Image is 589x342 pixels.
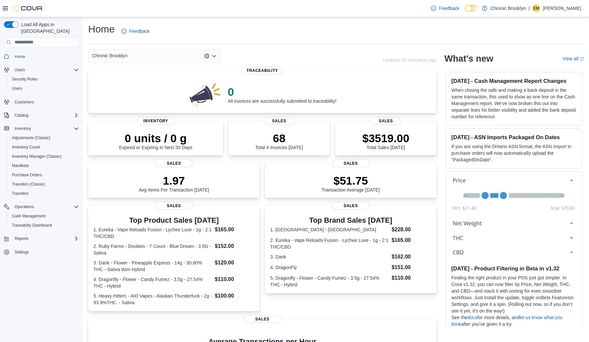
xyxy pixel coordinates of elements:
[9,162,79,170] span: Manifests
[15,67,25,73] span: Users
[451,314,577,327] p: See the for more details, and after you’ve given it a try.
[264,117,294,125] span: Sales
[9,212,79,220] span: Cash Management
[119,132,192,150] div: Expired or Expiring in Next 30 Days
[1,52,82,61] button: Home
[391,226,431,234] dd: $228.00
[322,174,380,187] p: $51.75
[439,5,459,12] span: Feedback
[13,5,43,12] img: Cova
[7,75,82,84] button: Security Roles
[12,86,22,91] span: Users
[12,223,52,228] span: Traceabilty Dashboard
[270,275,389,288] dt: 5. Dragonfly - Flower - Candy Fumez - 3.5g - 27.54% THC - Hybrid
[12,163,29,168] span: Manifests
[7,152,82,161] button: Inventory Manager (Classic)
[12,98,79,106] span: Customers
[322,174,380,193] div: Transaction Average [DATE]
[9,171,79,179] span: Purchase Orders
[93,259,212,273] dt: 3. Dank - Flower - Pineapple Express - 14g - 30.80% THC - Sativa dom Hybrid
[1,65,82,75] button: Users
[244,315,281,323] span: Sales
[12,182,45,187] span: Transfers (Classic)
[7,142,82,152] button: Inventory Count
[9,152,64,160] a: Inventory Manager (Classic)
[15,113,28,118] span: Catalog
[9,85,25,92] a: Users
[204,53,209,59] button: Clear input
[129,28,149,34] span: Feedback
[188,81,222,108] img: 0
[1,234,82,243] button: Reports
[12,125,79,133] span: Inventory
[92,52,128,60] span: Chronic Brooklyn
[255,132,303,150] div: Total # Invoices [DATE]
[9,85,79,92] span: Users
[391,263,431,271] dd: $151.00
[371,117,401,125] span: Sales
[15,99,34,105] span: Customers
[9,212,48,220] a: Cash Management
[7,161,82,170] button: Manifests
[451,143,577,163] p: If you are using the Ontario ASN format, the ASN Import in purchase orders will now automatically...
[215,259,254,267] dd: $120.00
[332,159,369,167] span: Sales
[7,180,82,189] button: Transfers (Classic)
[12,77,37,82] span: Security Roles
[465,5,479,12] input: Dark Mode
[9,190,79,198] span: Transfers
[491,4,526,12] p: Chronic Brooklyn
[12,125,33,133] button: Inventory
[391,253,431,261] dd: $162.00
[444,53,493,64] h2: What's new
[228,85,336,98] p: 0
[255,132,303,145] p: 68
[137,117,174,125] span: Inventory
[9,75,40,83] a: Security Roles
[391,236,431,244] dd: $165.00
[362,132,409,150] div: Total Sales [DATE]
[528,4,530,12] p: |
[7,170,82,180] button: Purchase Orders
[88,23,115,36] h1: Home
[270,237,389,250] dt: 2. Eureka - Vape Reloads Fusion - Lychee Luxe - 1g - 2:1 THC/CBD
[93,226,212,240] dt: 1. Eureka - Vape Reloads Fusion - Lychee Luxe - 1g - 2:1 THC/CBD
[7,84,82,93] button: Users
[9,143,79,151] span: Inventory Count
[1,111,82,120] button: Catalog
[12,248,31,256] a: Settings
[451,87,577,120] p: When closing the safe and making a bank deposit in the same transaction, this used to show as one...
[12,235,79,243] span: Reports
[119,132,192,145] p: 0 units / 0 g
[383,57,437,63] p: Updated 34 minute(s) ago
[12,66,79,74] span: Users
[332,202,369,210] span: Sales
[12,135,50,141] span: Adjustments (Classic)
[451,134,577,141] h3: [DATE] - ASN Imports Packaged On Dates
[9,75,79,83] span: Security Roles
[9,221,79,229] span: Traceabilty Dashboard
[215,226,254,234] dd: $165.00
[12,111,79,119] span: Catalog
[270,254,389,260] dt: 3. Dank
[533,4,539,12] span: EM
[12,213,45,219] span: Cash Management
[543,4,584,12] p: [PERSON_NAME] .
[1,124,82,133] button: Inventory
[7,211,82,221] button: Cash Management
[9,221,54,229] a: Traceabilty Dashboard
[9,190,31,198] a: Transfers
[362,132,409,145] p: $3519.00
[93,243,212,256] dt: 2. Ruby Farms - Doobies - 7 Count - Blue Dream - 3.5G -Sativa
[9,162,31,170] a: Manifests
[241,67,283,75] span: Traceability
[4,49,79,274] nav: Complex example
[139,174,209,187] p: 1.97
[1,97,82,107] button: Customers
[15,54,25,59] span: Home
[7,189,82,198] button: Transfers
[391,274,431,282] dd: $110.00
[93,293,212,306] dt: 5. Heavy Hitters - AIO Vapes - Alaskan Thunderfuck - 2g - 93.9%THC. - Sativa
[428,2,462,15] a: Feedback
[93,216,254,224] h3: Top Product Sales [DATE]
